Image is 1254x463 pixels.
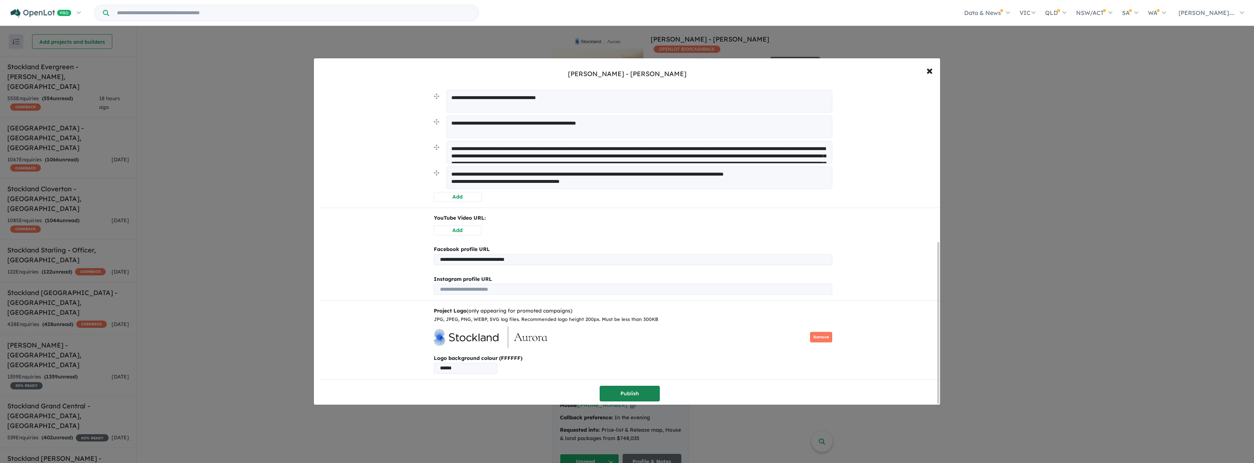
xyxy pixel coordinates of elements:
[434,214,832,223] p: YouTube Video URL:
[434,170,439,176] img: drag.svg
[11,9,71,18] img: Openlot PRO Logo White
[434,145,439,150] img: drag.svg
[926,62,933,78] span: ×
[110,5,477,21] input: Try estate name, suburb, builder or developer
[434,119,439,125] img: drag.svg
[434,307,467,314] b: Project Logo
[434,192,482,202] button: Add
[568,69,686,79] div: [PERSON_NAME] - [PERSON_NAME]
[600,386,660,401] button: Publish
[434,225,482,235] button: Add
[434,326,548,348] img: Stockland%20Aurora%20-%20Wollert%20Logo.jpg
[434,246,490,252] b: Facebook profile URL
[434,94,439,99] img: drag.svg
[434,315,832,323] div: JPG, JPEG, PNG, WEBP, SVG log files. Recommended logo height 200px. Must be less than 300KB
[810,332,832,342] button: Remove
[434,354,832,363] b: Logo background colour (FFFFFF)
[434,276,492,282] b: Instagram profile URL
[1179,9,1235,16] span: [PERSON_NAME]....
[434,307,832,315] div: (only appearing for promoted campaigns)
